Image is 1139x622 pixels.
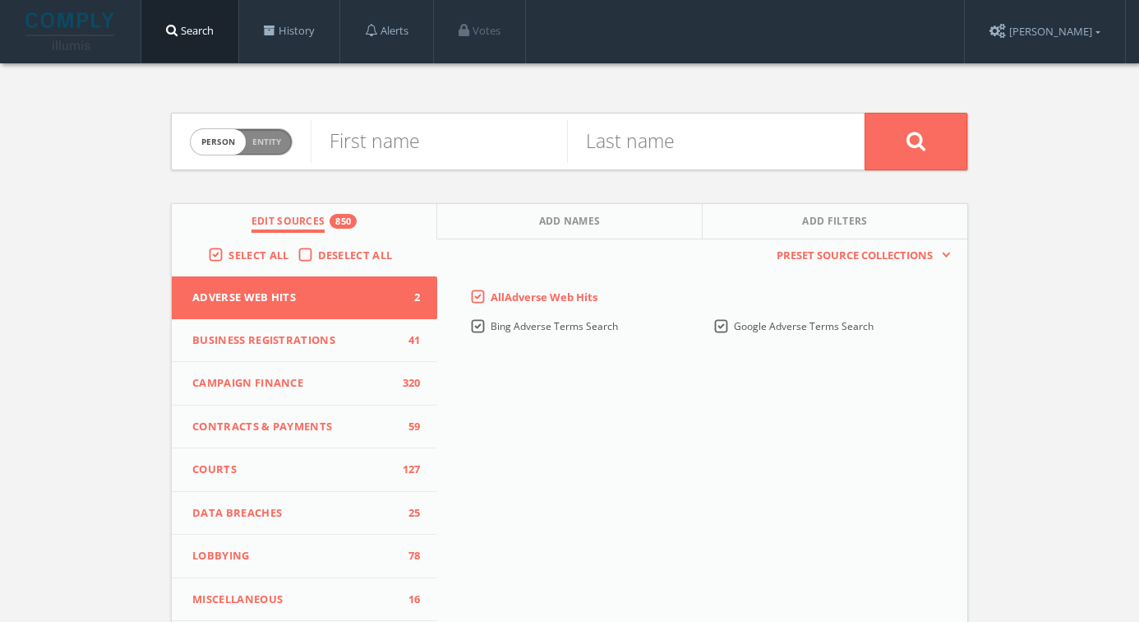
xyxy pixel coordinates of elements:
[228,248,288,262] span: Select All
[802,214,868,233] span: Add Filters
[192,290,396,306] span: Adverse Web Hits
[172,448,437,492] button: Courts127
[172,204,437,239] button: Edit Sources850
[734,319,874,333] span: Google Adverse Terms Search
[768,248,951,264] button: Preset Source Collections
[172,276,437,319] button: Adverse Web Hits2
[396,375,421,392] span: 320
[172,492,437,536] button: Data Breaches25
[768,248,941,264] span: Preset Source Collections
[192,419,396,435] span: Contracts & Payments
[330,214,357,229] div: 850
[396,332,421,349] span: 41
[703,204,967,239] button: Add Filters
[172,578,437,622] button: Miscellaneous16
[172,362,437,406] button: Campaign Finance320
[539,214,601,233] span: Add Names
[192,375,396,392] span: Campaign Finance
[172,535,437,578] button: Lobbying78
[251,214,325,233] span: Edit Sources
[396,290,421,306] span: 2
[396,548,421,564] span: 78
[192,592,396,608] span: Miscellaneous
[192,548,396,564] span: Lobbying
[396,462,421,478] span: 127
[192,332,396,349] span: Business Registrations
[318,248,393,262] span: Deselect All
[252,136,281,148] span: Entity
[192,462,396,478] span: Courts
[172,319,437,363] button: Business Registrations41
[396,592,421,608] span: 16
[437,204,703,239] button: Add Names
[396,419,421,435] span: 59
[25,12,118,50] img: illumis
[396,505,421,522] span: 25
[172,406,437,449] button: Contracts & Payments59
[192,505,396,522] span: Data Breaches
[491,290,597,304] span: All Adverse Web Hits
[191,129,246,155] span: person
[491,319,618,333] span: Bing Adverse Terms Search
